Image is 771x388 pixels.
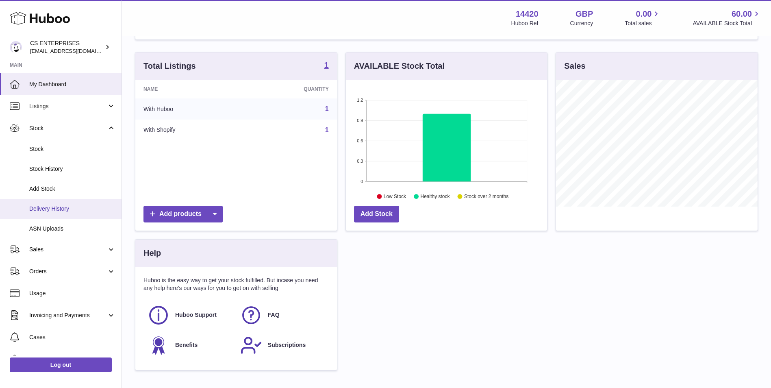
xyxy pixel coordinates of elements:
span: AVAILABLE Stock Total [693,20,761,27]
a: Add products [143,206,223,222]
span: Invoicing and Payments [29,312,107,319]
span: My Dashboard [29,81,115,88]
span: Benefits [175,341,198,349]
div: CS ENTERPRISES [30,39,103,55]
a: Huboo Support [148,304,232,326]
span: 60.00 [732,9,752,20]
div: Currency [570,20,593,27]
span: Sales [29,246,107,253]
h3: Help [143,248,161,259]
span: Stock [29,124,107,132]
text: Healthy stock [420,194,450,199]
span: Huboo Support [175,311,217,319]
td: With Huboo [135,98,244,120]
span: [EMAIL_ADDRESS][DOMAIN_NAME] [30,48,119,54]
span: Orders [29,268,107,275]
text: Low Stock [384,194,406,199]
a: 60.00 AVAILABLE Stock Total [693,9,761,27]
a: Subscriptions [240,334,325,356]
td: With Shopify [135,120,244,141]
span: 0.00 [636,9,652,20]
strong: 1 [324,61,329,69]
span: Stock [29,145,115,153]
div: Huboo Ref [511,20,539,27]
span: Add Stock [29,185,115,193]
span: Cases [29,334,115,341]
span: Total sales [625,20,661,27]
strong: 14420 [516,9,539,20]
span: Usage [29,290,115,297]
a: 1 [324,61,329,71]
th: Name [135,80,244,98]
span: ASN Uploads [29,225,115,233]
span: Subscriptions [268,341,306,349]
a: Benefits [148,334,232,356]
a: 1 [325,126,329,133]
text: Stock over 2 months [464,194,508,199]
span: Stock History [29,165,115,173]
span: Listings [29,102,107,110]
text: 0.6 [357,138,363,143]
a: Add Stock [354,206,399,222]
a: Log out [10,357,112,372]
text: 1.2 [357,98,363,102]
a: 0.00 Total sales [625,9,661,27]
text: 0 [361,179,363,184]
h3: Total Listings [143,61,196,72]
span: FAQ [268,311,280,319]
th: Quantity [244,80,337,98]
a: 1 [325,105,329,112]
text: 0.9 [357,118,363,123]
span: Delivery History [29,205,115,213]
text: 0.3 [357,159,363,163]
h3: AVAILABLE Stock Total [354,61,445,72]
p: Huboo is the easy way to get your stock fulfilled. But incase you need any help here's our ways f... [143,277,329,292]
img: internalAdmin-14420@internal.huboo.com [10,41,22,53]
strong: GBP [576,9,593,20]
a: FAQ [240,304,325,326]
h3: Sales [564,61,585,72]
